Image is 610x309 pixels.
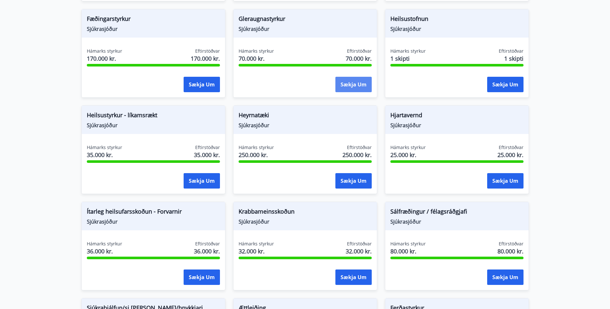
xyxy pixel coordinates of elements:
[239,54,274,63] span: 70.000 kr.
[239,48,274,54] span: Hámarks styrkur
[191,54,220,63] span: 170.000 kr.
[347,144,372,151] span: Eftirstöðvar
[497,151,524,159] span: 25.000 kr.
[497,247,524,255] span: 80.000 kr.
[390,48,426,54] span: Hámarks styrkur
[390,241,426,247] span: Hámarks styrkur
[499,48,524,54] span: Eftirstöðvar
[504,54,524,63] span: 1 skipti
[335,269,372,285] button: Sækja um
[239,122,372,129] span: Sjúkrasjóður
[342,151,372,159] span: 250.000 kr.
[239,207,372,218] span: Krabbameinsskoðun
[87,14,220,25] span: Fæðingarstyrkur
[335,173,372,189] button: Sækja um
[195,48,220,54] span: Eftirstöðvar
[487,173,524,189] button: Sækja um
[87,122,220,129] span: Sjúkrasjóður
[195,144,220,151] span: Eftirstöðvar
[87,207,220,218] span: Ítarleg heilsufarsskoðun - Forvarnir
[184,77,220,92] button: Sækja um
[499,144,524,151] span: Eftirstöðvar
[346,54,372,63] span: 70.000 kr.
[195,241,220,247] span: Eftirstöðvar
[239,14,372,25] span: Gleraugnastyrkur
[347,48,372,54] span: Eftirstöðvar
[87,48,122,54] span: Hámarks styrkur
[239,144,274,151] span: Hámarks styrkur
[346,247,372,255] span: 32.000 kr.
[390,14,524,25] span: Heilsustofnun
[499,241,524,247] span: Eftirstöðvar
[87,151,122,159] span: 35.000 kr.
[390,25,524,32] span: Sjúkrasjóður
[87,25,220,32] span: Sjúkrasjóður
[87,247,122,255] span: 36.000 kr.
[87,144,122,151] span: Hámarks styrkur
[184,173,220,189] button: Sækja um
[184,269,220,285] button: Sækja um
[390,144,426,151] span: Hámarks styrkur
[87,241,122,247] span: Hámarks styrkur
[87,218,220,225] span: Sjúkrasjóður
[487,77,524,92] button: Sækja um
[390,247,426,255] span: 80.000 kr.
[390,218,524,225] span: Sjúkrasjóður
[87,111,220,122] span: Heilsustyrkur - líkamsrækt
[347,241,372,247] span: Eftirstöðvar
[194,151,220,159] span: 35.000 kr.
[239,247,274,255] span: 32.000 kr.
[239,151,274,159] span: 250.000 kr.
[239,111,372,122] span: Heyrnatæki
[194,247,220,255] span: 36.000 kr.
[390,151,426,159] span: 25.000 kr.
[335,77,372,92] button: Sækja um
[390,54,426,63] span: 1 skipti
[239,218,372,225] span: Sjúkrasjóður
[487,269,524,285] button: Sækja um
[390,111,524,122] span: Hjartavernd
[390,207,524,218] span: Sálfræðingur / félagsráðgjafi
[239,241,274,247] span: Hámarks styrkur
[239,25,372,32] span: Sjúkrasjóður
[390,122,524,129] span: Sjúkrasjóður
[87,54,122,63] span: 170.000 kr.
